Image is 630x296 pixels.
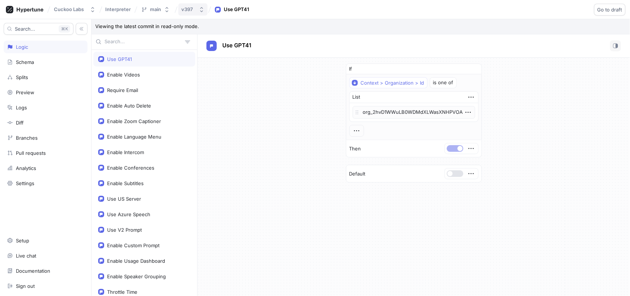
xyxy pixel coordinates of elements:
[433,81,453,85] div: is one of
[107,103,151,109] div: Enable Auto Delete
[107,87,138,93] div: Require Email
[349,65,352,73] p: If
[107,56,132,62] div: Use GPT41
[16,268,50,274] div: Documentation
[59,25,70,33] div: K
[107,149,144,155] div: Enable Intercom
[107,258,165,264] div: Enable Usage Dashboard
[107,273,166,279] div: Enable Speaker Grouping
[107,289,137,295] div: Throttle Time
[361,80,424,86] div: Context > Organization > Id
[222,41,251,50] p: Use GPT41
[178,3,208,16] button: v397
[16,150,46,156] div: Pull requests
[16,283,35,289] div: Sign out
[16,238,29,244] div: Setup
[353,93,360,101] div: List
[349,145,361,153] p: Then
[107,211,150,217] div: Use Azure Speech
[107,72,140,78] div: Enable Videos
[16,89,34,95] div: Preview
[107,227,142,233] div: Use V2 Prompt
[15,27,35,31] span: Search...
[92,19,630,34] p: Viewing the latest commit in read-only mode.
[349,170,366,178] p: Default
[181,6,193,13] div: v397
[598,7,622,12] span: Go to draft
[224,6,249,13] div: Use GPT41
[105,7,131,12] span: Interpreter
[16,135,38,141] div: Branches
[594,4,626,16] button: Go to draft
[107,196,141,202] div: Use US Server
[16,105,27,110] div: Logs
[105,38,182,45] input: Search...
[107,165,154,171] div: Enable Conferences
[4,23,73,35] button: Search...K
[107,180,144,186] div: Enable Subtitles
[107,242,160,248] div: Enable Custom Prompt
[150,6,161,13] div: main
[51,3,99,16] button: Cuckoo Labs
[138,3,173,16] button: main
[349,77,428,88] button: Context > Organization > Id
[4,265,88,277] a: Documentation
[353,106,475,119] p: org_2hvD1WWuLB0WDMdXLWasXNHPVOA
[107,134,161,140] div: Enable Language Menu
[54,6,84,13] div: Cuckoo Labs
[16,180,34,186] div: Settings
[16,165,36,171] div: Analytics
[16,120,24,126] div: Diff
[16,44,28,50] div: Logic
[16,74,28,80] div: Splits
[107,118,161,124] div: Enable Zoom Captioner
[16,253,36,259] div: Live chat
[16,59,34,65] div: Schema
